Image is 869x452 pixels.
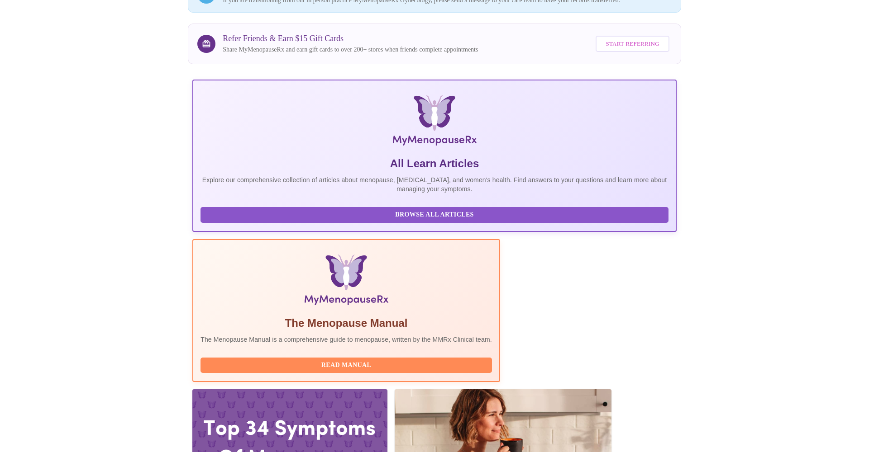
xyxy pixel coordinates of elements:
[201,335,492,344] p: The Menopause Manual is a comprehensive guide to menopause, written by the MMRx Clinical team.
[210,209,659,221] span: Browse All Articles
[593,31,671,57] a: Start Referring
[223,45,478,54] p: Share MyMenopauseRx and earn gift cards to over 200+ stores when friends complete appointments
[247,254,445,309] img: Menopause Manual
[201,175,668,193] p: Explore our comprehensive collection of articles about menopause, [MEDICAL_DATA], and women's hea...
[201,361,494,368] a: Read Manual
[201,316,492,330] h5: The Menopause Manual
[201,207,668,223] button: Browse All Articles
[223,34,478,43] h3: Refer Friends & Earn $15 Gift Cards
[273,95,596,149] img: MyMenopauseRx Logo
[596,36,669,52] button: Start Referring
[201,156,668,171] h5: All Learn Articles
[210,360,483,371] span: Read Manual
[606,39,659,49] span: Start Referring
[201,210,671,218] a: Browse All Articles
[201,358,492,373] button: Read Manual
